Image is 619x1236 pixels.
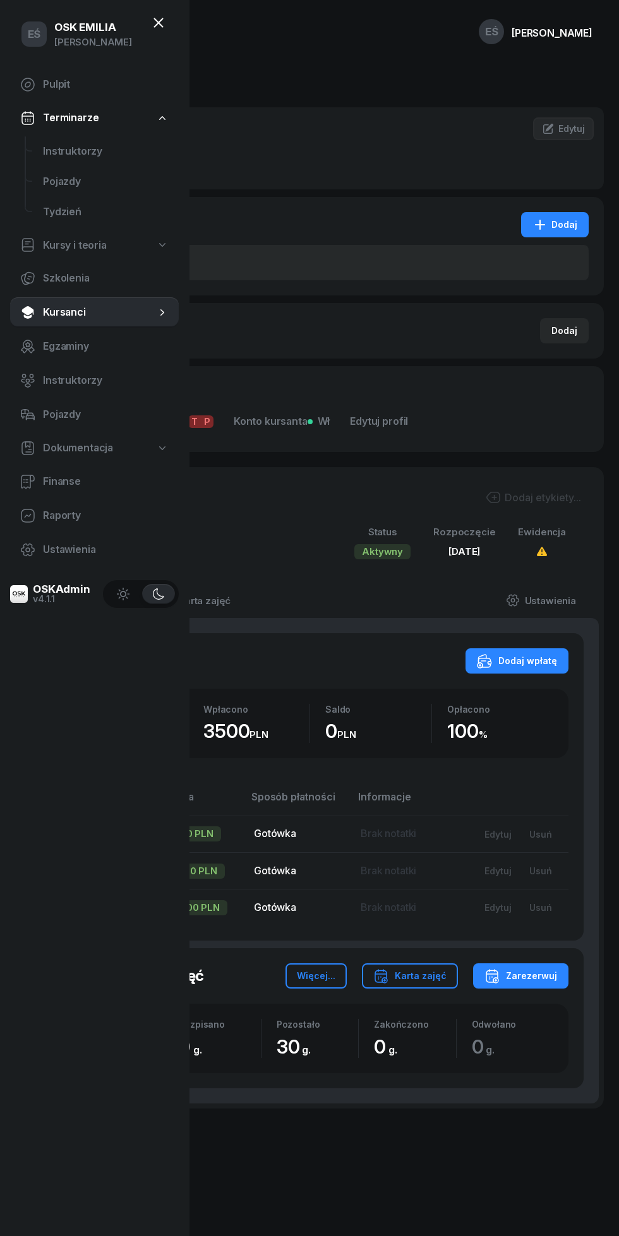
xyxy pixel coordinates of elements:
[10,365,179,396] a: Instruktorzy
[362,963,458,989] button: Karta zajęć
[297,968,335,983] div: Więcej...
[201,415,213,428] span: P
[473,963,568,989] button: Zarezerwuj
[224,407,340,437] a: Konto kursantaWł
[486,490,581,505] button: Dodaj etykiety...
[30,245,589,280] button: BPrawo jazdyKategoria B
[43,372,169,389] span: Instruktorzy
[476,824,520,845] button: Edytuj
[302,1043,311,1056] small: g.
[521,212,589,237] button: Dodaj
[167,826,221,841] div: 300 PLN
[203,704,309,715] div: Wpłacono
[157,788,244,816] th: Kwota
[485,27,498,37] span: EŚ
[167,864,225,879] div: 1200 PLN
[533,117,594,140] a: Edytuj
[179,1019,260,1030] div: Rozpisano
[529,829,552,840] div: Usuń
[33,136,179,167] a: Instruktorzy
[43,440,113,456] span: Dokumentacja
[10,104,179,133] a: Terminarze
[43,304,156,321] span: Kursanci
[43,338,169,355] span: Egzaminy
[479,728,488,740] small: %
[325,704,431,715] div: Saldo
[150,583,241,618] a: Karta zajęć
[496,583,586,618] a: Ustawienia
[28,29,41,40] span: EŚ
[486,1043,495,1056] small: g.
[10,263,179,294] a: Szkolenia
[361,827,416,840] span: Brak notatki
[10,466,179,497] a: Finanse
[43,508,169,524] span: Raporty
[313,413,330,430] span: Wł
[10,434,179,463] a: Dokumentacja
[374,1019,455,1030] div: Zakończono
[54,22,132,33] div: OSK EMILIA
[10,535,179,565] a: Ustawienia
[518,524,566,540] div: Ewidencja
[285,963,347,989] button: Więcej...
[43,542,169,558] span: Ustawienia
[10,231,179,260] a: Kursy i teoria
[43,407,169,423] span: Pojazdy
[520,897,561,918] button: Usuń
[529,902,552,913] div: Usuń
[167,900,227,915] div: 2000 PLN
[54,34,132,51] div: [PERSON_NAME]
[277,1019,358,1030] div: Pozostało
[33,584,90,595] div: OSKAdmin
[10,585,28,603] img: logo-xs@2x.png
[374,1035,404,1058] span: 0
[43,473,169,490] span: Finanse
[354,524,411,540] div: Status
[43,76,169,93] span: Pulpit
[10,400,179,430] a: Pojazdy
[43,237,107,254] span: Kursy i teoria
[188,415,201,428] span: T
[33,595,90,603] div: v4.1.1
[337,728,356,740] small: PLN
[43,143,169,160] span: Instruktorzy
[10,501,179,531] a: Raporty
[520,824,561,845] button: Usuń
[433,524,495,540] div: Rozpoczęcie
[551,323,577,338] div: Dodaj
[472,1019,553,1030] div: Odwołano
[244,788,351,816] th: Sposób płatności
[540,318,589,343] button: Dodaj
[447,720,553,743] div: 100
[484,968,557,983] div: Zarezerwuj
[361,901,416,913] span: Brak notatki
[30,381,589,399] div: Kursant
[476,860,520,881] button: Edytuj
[277,1035,317,1058] span: 30
[466,648,568,674] button: Dodaj wpłatę
[43,204,169,220] span: Tydzień
[179,1035,208,1058] span: 0
[354,544,411,559] div: Aktywny
[529,865,552,876] div: Usuń
[484,865,512,876] div: Edytuj
[43,174,169,190] span: Pojazdy
[484,829,512,840] div: Edytuj
[350,413,408,430] span: Edytuj profil
[325,720,431,743] div: 0
[33,167,179,197] a: Pojazdy
[484,902,512,913] div: Edytuj
[254,900,340,916] div: Gotówka
[476,897,520,918] button: Edytuj
[520,860,561,881] button: Usuń
[512,28,592,38] div: [PERSON_NAME]
[10,69,179,100] a: Pulpit
[234,413,330,430] span: Konto kursanta
[33,197,179,227] a: Tydzień
[43,110,99,126] span: Terminarze
[193,1043,202,1056] small: g.
[10,331,179,362] a: Egzaminy
[203,720,309,743] div: 3500
[340,407,418,437] a: Edytuj profil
